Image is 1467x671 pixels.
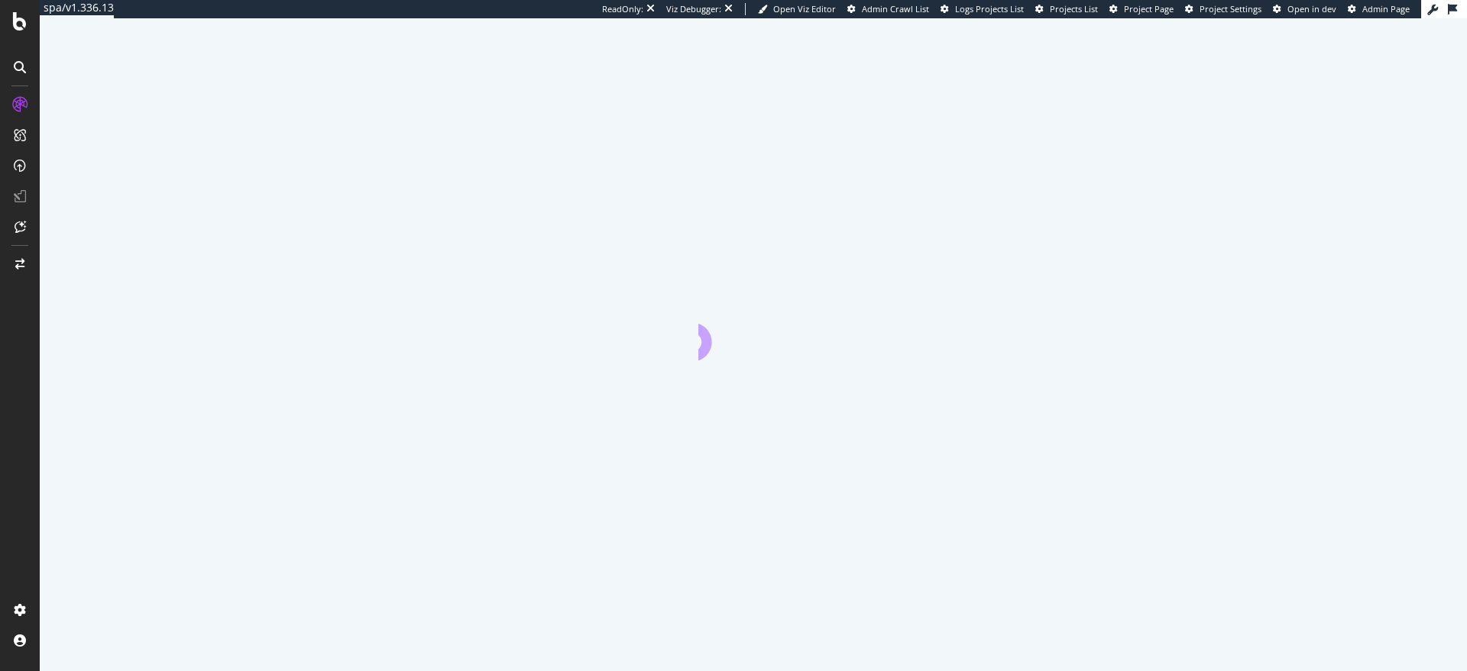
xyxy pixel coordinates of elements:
a: Project Settings [1185,3,1261,15]
a: Admin Page [1348,3,1410,15]
span: Project Settings [1200,3,1261,15]
a: Open in dev [1273,3,1336,15]
span: Open in dev [1287,3,1336,15]
a: Project Page [1109,3,1174,15]
span: Admin Page [1362,3,1410,15]
div: Viz Debugger: [666,3,721,15]
span: Open Viz Editor [773,3,836,15]
span: Logs Projects List [955,3,1024,15]
span: Project Page [1124,3,1174,15]
span: Projects List [1050,3,1098,15]
a: Logs Projects List [941,3,1024,15]
a: Open Viz Editor [758,3,836,15]
a: Projects List [1035,3,1098,15]
a: Admin Crawl List [847,3,929,15]
div: animation [698,305,808,360]
span: Admin Crawl List [862,3,929,15]
div: ReadOnly: [602,3,643,15]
